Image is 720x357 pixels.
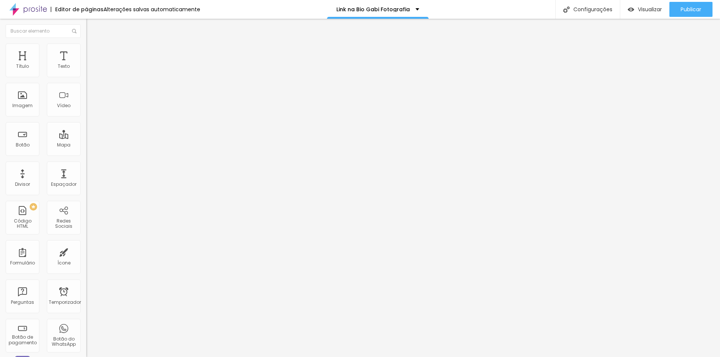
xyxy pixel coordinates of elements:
font: Botão do WhatsApp [52,336,76,347]
font: Ícone [57,260,70,266]
font: Editor de páginas [55,6,103,13]
font: Vídeo [57,102,70,109]
button: Visualizar [620,2,669,17]
font: Divisor [15,181,30,187]
img: Ícone [72,29,76,33]
input: Buscar elemento [6,24,81,38]
font: Alterações salvas automaticamente [103,6,200,13]
font: Publicar [681,6,701,13]
font: Título [16,63,29,69]
button: Publicar [669,2,712,17]
font: Visualizar [638,6,662,13]
font: Botão [16,142,30,148]
font: Espaçador [51,181,76,187]
img: view-1.svg [628,6,634,13]
font: Botão de pagamento [9,334,37,345]
font: Configurações [573,6,612,13]
font: Texto [58,63,70,69]
font: Temporizador [49,299,81,305]
iframe: Editor [86,19,720,357]
img: Ícone [563,6,570,13]
font: Redes Sociais [55,218,72,229]
font: Formulário [10,260,35,266]
font: Perguntas [11,299,34,305]
font: Link na Bio Gabi Fotografia [336,6,410,13]
font: Mapa [57,142,70,148]
font: Código HTML [14,218,31,229]
font: Imagem [12,102,33,109]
